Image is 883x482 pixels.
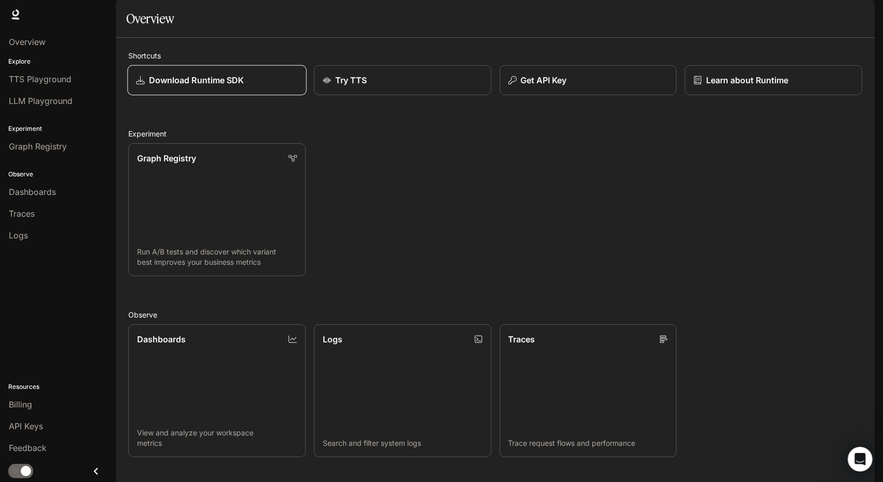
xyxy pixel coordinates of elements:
[685,65,862,95] a: Learn about Runtime
[848,447,873,472] iframe: Intercom live chat
[149,74,244,86] p: Download Runtime SDK
[508,438,668,448] p: Trace request flows and performance
[137,247,297,267] p: Run A/B tests and discover which variant best improves your business metrics
[521,74,567,86] p: Get API Key
[128,309,862,320] h2: Observe
[137,428,297,448] p: View and analyze your workspace metrics
[314,65,491,95] a: Try TTS
[323,438,483,448] p: Search and filter system logs
[128,324,306,457] a: DashboardsView and analyze your workspace metrics
[500,324,677,457] a: TracesTrace request flows and performance
[314,324,491,457] a: LogsSearch and filter system logs
[126,8,174,29] h1: Overview
[508,333,535,345] p: Traces
[500,65,677,95] button: Get API Key
[137,333,186,345] p: Dashboards
[127,65,306,96] a: Download Runtime SDK
[335,74,367,86] p: Try TTS
[137,152,196,164] p: Graph Registry
[128,128,862,139] h2: Experiment
[706,74,788,86] p: Learn about Runtime
[323,333,342,345] p: Logs
[128,143,306,276] a: Graph RegistryRun A/B tests and discover which variant best improves your business metrics
[128,50,862,61] h2: Shortcuts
